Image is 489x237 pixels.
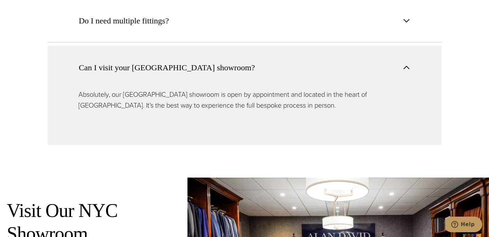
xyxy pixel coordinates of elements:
span: Can I visit your [GEOGRAPHIC_DATA] showroom? [79,61,255,74]
div: Can I visit your [GEOGRAPHIC_DATA] showroom? [48,89,441,145]
span: Do I need multiple fittings? [79,15,169,27]
iframe: Opens a widget where you can chat to one of our agents [445,217,482,234]
p: Absolutely, our [GEOGRAPHIC_DATA] showroom is open by appointment and located in the heart of [GE... [78,89,411,111]
button: Can I visit your [GEOGRAPHIC_DATA] showroom? [48,46,441,89]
